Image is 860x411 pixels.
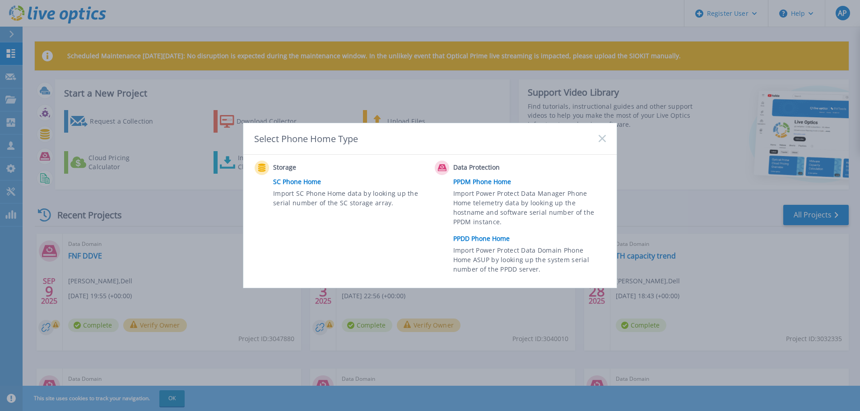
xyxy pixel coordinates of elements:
[453,232,610,245] a: PPDD Phone Home
[254,133,359,145] div: Select Phone Home Type
[453,175,610,189] a: PPDM Phone Home
[453,162,543,173] span: Data Protection
[273,189,423,209] span: Import SC Phone Home data by looking up the serial number of the SC storage array.
[453,189,604,230] span: Import Power Protect Data Manager Phone Home telemetry data by looking up the hostname and softwa...
[453,245,604,277] span: Import Power Protect Data Domain Phone Home ASUP by looking up the system serial number of the PP...
[273,162,363,173] span: Storage
[273,175,430,189] a: SC Phone Home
